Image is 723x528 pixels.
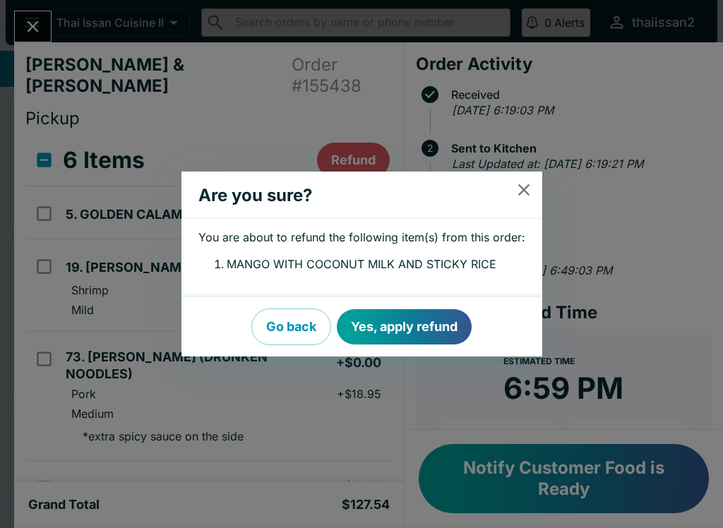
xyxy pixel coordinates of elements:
[198,230,525,244] p: You are about to refund the following item(s) from this order:
[181,177,514,214] h2: Are you sure?
[506,172,542,208] button: close
[227,256,525,274] li: MANGO WITH COCONUT MILK AND STICKY RICE
[251,308,331,345] button: Go back
[337,309,472,344] button: Yes, apply refund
